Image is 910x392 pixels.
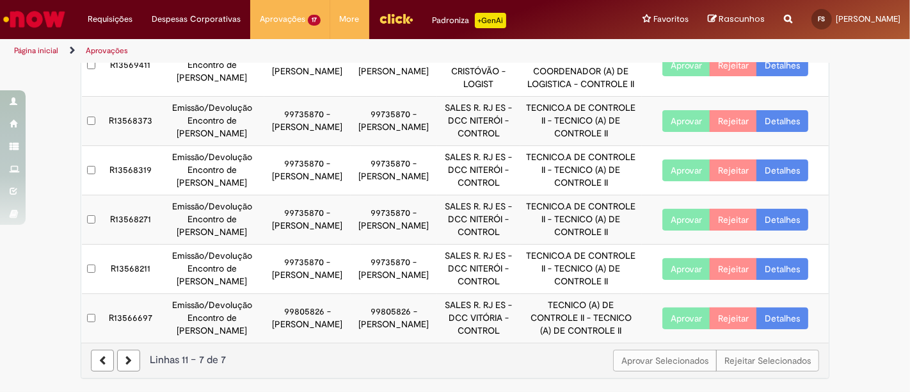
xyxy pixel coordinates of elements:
[91,353,819,368] div: Linhas 11 − 7 de 7
[351,146,437,195] td: 99735870 - [PERSON_NAME]
[264,195,351,245] td: 99735870 - [PERSON_NAME]
[818,15,826,23] span: FS
[14,45,58,56] a: Página inicial
[437,294,520,343] td: SALES R. RJ ES - DCC VITÓRIA - CONTROL
[433,13,506,28] div: Padroniza
[520,146,642,195] td: TECNICO.A DE CONTROLE II - TECNICO (A) DE CONTROLE II
[520,245,642,294] td: TECNICO.A DE CONTROLE II - TECNICO (A) DE CONTROLE II
[264,294,351,343] td: 99805826 - [PERSON_NAME]
[152,13,241,26] span: Despesas Corporativas
[756,307,808,329] a: Detalhes
[710,54,757,76] button: Rejeitar
[264,245,351,294] td: 99735870 - [PERSON_NAME]
[708,13,765,26] a: Rascunhos
[836,13,900,24] span: [PERSON_NAME]
[756,209,808,231] a: Detalhes
[437,195,520,245] td: SALES R. RJ ES - DCC NITERÓI - CONTROL
[10,39,597,63] ul: Trilhas de página
[160,245,264,294] td: Emissão/Devolução Encontro de [PERSON_NAME]
[756,110,808,132] a: Detalhes
[101,245,160,294] td: R13568211
[662,110,710,132] button: Aprovar
[662,307,710,329] button: Aprovar
[340,13,360,26] span: More
[1,6,67,32] img: ServiceNow
[264,35,351,97] td: 99727570 - [PERSON_NAME]
[710,258,757,280] button: Rejeitar
[756,258,808,280] a: Detalhes
[260,13,305,26] span: Aprovações
[662,258,710,280] button: Aprovar
[437,97,520,146] td: SALES R. RJ ES - DCC NITERÓI - CONTROL
[520,195,642,245] td: TECNICO.A DE CONTROLE II - TECNICO (A) DE CONTROLE II
[351,294,437,343] td: 99805826 - [PERSON_NAME]
[160,97,264,146] td: Emissão/Devolução Encontro de [PERSON_NAME]
[437,146,520,195] td: SALES R. RJ ES - DCC NITERÓI - CONTROL
[756,54,808,76] a: Detalhes
[160,195,264,245] td: Emissão/Devolução Encontro de [PERSON_NAME]
[437,245,520,294] td: SALES R. RJ ES - DCC NITERÓI - CONTROL
[520,294,642,343] td: TECNICO (A) DE CONTROLE II - TECNICO (A) DE CONTROLE II
[520,97,642,146] td: TECNICO.A DE CONTROLE II - TECNICO (A) DE CONTROLE II
[351,245,437,294] td: 99735870 - [PERSON_NAME]
[101,146,160,195] td: R13568319
[160,35,264,97] td: Emissão/Devolução Encontro de [PERSON_NAME]
[351,97,437,146] td: 99735870 - [PERSON_NAME]
[160,146,264,195] td: Emissão/Devolução Encontro de [PERSON_NAME]
[437,35,520,97] td: SALES RJ ES - DCC SÃO CRISTÓVÃO - LOGIST
[756,159,808,181] a: Detalhes
[520,35,642,97] td: COORDENADOR.A LOGISTICA CONTROLE II - COORDENADOR (A) DE LOGISTICA - CONTROLE II
[351,195,437,245] td: 99735870 - [PERSON_NAME]
[710,307,757,329] button: Rejeitar
[264,146,351,195] td: 99735870 - [PERSON_NAME]
[710,110,757,132] button: Rejeitar
[160,294,264,343] td: Emissão/Devolução Encontro de [PERSON_NAME]
[308,15,321,26] span: 17
[351,35,437,97] td: 99727570 - [PERSON_NAME]
[88,13,132,26] span: Requisições
[662,209,710,231] button: Aprovar
[101,195,160,245] td: R13568271
[101,294,160,343] td: R13566697
[662,54,710,76] button: Aprovar
[101,35,160,97] td: R13569411
[719,13,765,25] span: Rascunhos
[710,209,757,231] button: Rejeitar
[710,159,757,181] button: Rejeitar
[662,159,710,181] button: Aprovar
[653,13,689,26] span: Favoritos
[101,97,160,146] td: R13568373
[475,13,506,28] p: +GenAi
[264,97,351,146] td: 99735870 - [PERSON_NAME]
[86,45,128,56] a: Aprovações
[379,9,413,28] img: click_logo_yellow_360x200.png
